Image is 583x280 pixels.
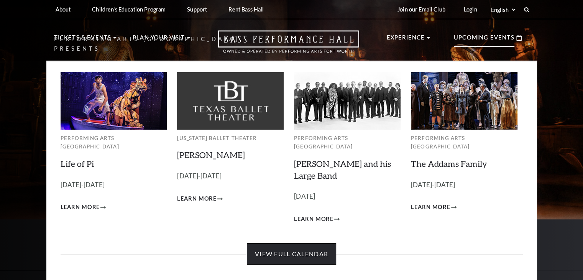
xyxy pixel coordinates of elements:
a: Learn More [177,194,223,204]
img: taf-meganav-279x150.jpg [411,72,517,129]
p: [DATE]-[DATE] [61,180,167,191]
a: Life of Pi [61,158,94,169]
p: About [56,6,71,13]
p: Children's Education Program [92,6,166,13]
span: Learn More [411,203,450,212]
img: lll-meganav-279x150.jpg [294,72,401,129]
a: The Addams Family [411,158,487,169]
p: Experience [387,33,425,47]
p: Rent Bass Hall [228,6,264,13]
span: Learn More [61,203,100,212]
a: [PERSON_NAME] and his Large Band [294,158,391,181]
p: [DATE]-[DATE] [411,180,517,191]
a: Learn More [294,214,340,224]
a: Learn More [411,203,457,212]
p: Plan Your Visit [133,33,185,47]
a: [PERSON_NAME] [177,150,245,160]
select: Select: [489,6,517,13]
a: View Full Calendar [247,243,336,265]
p: Performing Arts [GEOGRAPHIC_DATA] [411,134,517,151]
p: Performing Arts [GEOGRAPHIC_DATA] [294,134,401,151]
p: [DATE] [294,191,401,202]
p: Performing Arts [GEOGRAPHIC_DATA] [61,134,167,151]
p: Support [187,6,207,13]
p: Upcoming Events [454,33,514,47]
p: [DATE]-[DATE] [177,171,284,182]
span: Learn More [177,194,217,204]
p: [US_STATE] Ballet Theater [177,134,284,143]
p: Tickets & Events [54,33,112,47]
span: Learn More [294,214,333,224]
a: Learn More [61,203,106,212]
img: lop-meganav-279x150.jpg [61,72,167,129]
img: tbt_grey_mega-nav-individual-block_279x150.jpg [177,72,284,129]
